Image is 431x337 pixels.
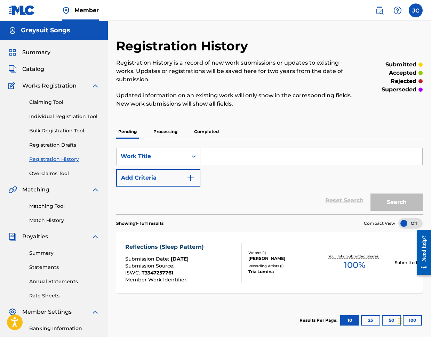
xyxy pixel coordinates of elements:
[361,315,380,326] button: 25
[116,148,423,214] form: Search Form
[151,124,179,139] p: Processing
[29,325,99,332] a: Banking Information
[248,255,314,262] div: [PERSON_NAME]
[125,256,171,262] span: Submission Date :
[375,6,384,15] img: search
[373,3,386,17] a: Public Search
[171,256,189,262] span: [DATE]
[8,26,17,35] img: Accounts
[8,65,44,73] a: CatalogCatalog
[116,91,352,108] p: Updated information on an existing work will only show in the corresponding fields. New work subm...
[116,59,352,84] p: Registration History is a record of new work submissions or updates to existing works. Updates or...
[22,65,44,73] span: Catalog
[412,225,431,281] iframe: Resource Center
[116,232,423,293] a: Reflections (Sleep Pattern)Submission Date:[DATE]Submission Source:ISWC:T3347257761Member Work Id...
[116,169,200,187] button: Add Criteria
[125,277,189,283] span: Member Work Identifier :
[248,269,314,275] div: Tria Lumina
[385,60,416,69] p: submitted
[29,141,99,149] a: Registration Drafts
[389,69,416,77] p: accepted
[409,3,423,17] div: User Menu
[248,263,314,269] div: Recording Artists ( 1 )
[396,304,431,337] iframe: Chat Widget
[8,232,17,241] img: Royalties
[29,170,99,177] a: Overclaims Tool
[328,254,381,259] p: Your Total Submitted Shares:
[116,124,139,139] p: Pending
[29,99,99,106] a: Claiming Tool
[186,174,195,182] img: 9d2ae6d4665cec9f34b9.svg
[8,82,17,90] img: Works Registration
[8,308,17,316] img: Member Settings
[125,263,176,269] span: Submission Source :
[29,264,99,271] a: Statements
[29,249,99,257] a: Summary
[391,77,416,85] p: rejected
[22,308,72,316] span: Member Settings
[22,186,49,194] span: Matching
[74,6,99,14] span: Member
[29,217,99,224] a: Match History
[8,48,50,57] a: SummarySummary
[91,186,99,194] img: expand
[22,232,48,241] span: Royalties
[192,124,221,139] p: Completed
[91,232,99,241] img: expand
[22,48,50,57] span: Summary
[121,152,183,161] div: Work Title
[248,250,314,255] div: Writers ( 1 )
[29,278,99,285] a: Annual Statements
[91,82,99,90] img: expand
[125,243,207,251] div: Reflections (Sleep Pattern)
[29,203,99,210] a: Matching Tool
[8,186,17,194] img: Matching
[116,38,252,54] h2: Registration History
[125,270,142,276] span: ISWC :
[142,270,173,276] span: T3347257761
[21,26,70,34] h5: Greysuit Songs
[116,220,163,227] p: Showing 1 - 1 of 1 results
[29,127,99,134] a: Bulk Registration Tool
[340,315,359,326] button: 10
[398,311,402,331] div: Drag
[29,292,99,299] a: Rate Sheets
[300,317,339,323] p: Results Per Page:
[393,6,402,15] img: help
[8,65,17,73] img: Catalog
[29,113,99,120] a: Individual Registration Tool
[29,156,99,163] a: Registration History
[395,260,417,266] p: Submitted
[62,6,70,15] img: Top Rightsholder
[91,308,99,316] img: expand
[364,220,395,227] span: Compact View
[344,259,365,271] span: 100 %
[8,5,35,15] img: MLC Logo
[382,315,401,326] button: 50
[22,82,77,90] span: Works Registration
[8,48,17,57] img: Summary
[382,85,416,94] p: superseded
[391,3,405,17] div: Help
